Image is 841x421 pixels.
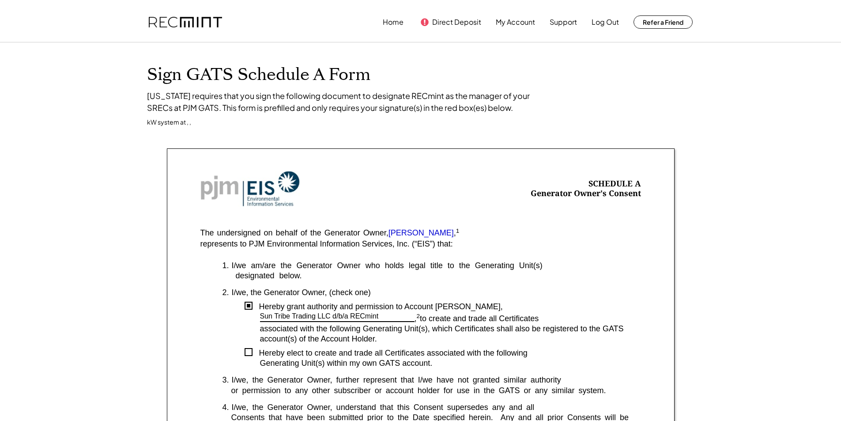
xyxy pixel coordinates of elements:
div: [US_STATE] requires that you sign the following document to designate RECmint as the manager of y... [147,90,544,114]
button: Support [550,13,577,31]
button: Log Out [592,13,619,31]
div: or permission to any other subscriber or account holder for use in the GATS or any similar system. [223,386,641,396]
sup: 2 [417,313,420,319]
button: Home [383,13,404,31]
img: recmint-logotype%403x.png [149,17,222,28]
font: [PERSON_NAME] [388,228,454,237]
div: associated with the following Generating Unit(s), which Certificates shall also be registered to ... [260,324,641,345]
div: Hereby elect to create and trade all Certificates associated with the following [253,348,641,358]
div: 2. [223,288,229,298]
button: Refer a Friend [634,15,693,29]
div: I/we am/are the Generator Owner who holds legal title to the Generating Unit(s) [232,261,641,271]
div: Sun Tribe Trading LLC d/b/a RECmint [260,312,379,321]
div: The undersigned on behalf of the Generator Owner, , [200,229,460,238]
div: represents to PJM Environmental Information Services, Inc. (“EIS”) that: [200,239,453,249]
div: 1. [223,261,229,271]
sup: 1 [456,228,460,234]
div: 3. [223,375,229,385]
div: to create and trade all Certificates [420,314,641,324]
img: Screenshot%202023-10-20%20at%209.53.17%20AM.png [200,171,300,207]
button: My Account [496,13,535,31]
div: kW system at , , [147,118,191,127]
div: 4. [223,402,229,413]
div: I/we, the Generator Owner, understand that this Consent supersedes any and all [232,402,641,413]
h1: Sign GATS Schedule A Form [147,64,694,85]
div: Generating Unit(s) within my own GATS account. [260,358,641,368]
button: Direct Deposit [432,13,481,31]
div: designated below. [223,271,641,281]
div: I/we, the Generator Owner, further represent that I/we have not granted similar authority [232,375,641,385]
div: I/we, the Generator Owner, (check one) [232,288,641,298]
div: Hereby grant authority and permission to Account [PERSON_NAME], [253,302,641,312]
div: SCHEDULE A Generator Owner's Consent [531,179,641,199]
div: , [415,314,420,324]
